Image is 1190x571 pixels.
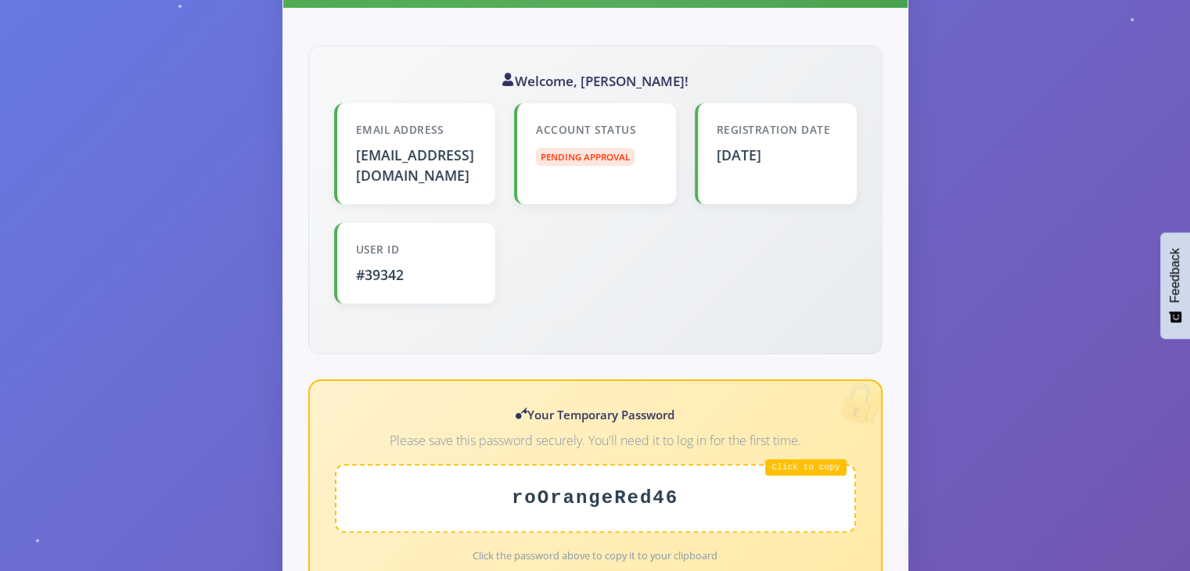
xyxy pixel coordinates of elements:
[335,430,856,451] p: Please save this password securely. You'll need it to log in for the first time.
[1160,232,1190,339] button: Feedback - Show survey
[536,122,657,138] div: Account Status
[473,548,717,562] small: Click the password above to copy it to your clipboard
[717,145,838,165] div: [DATE]
[356,264,477,285] div: #39342
[356,145,477,186] div: [EMAIL_ADDRESS][DOMAIN_NAME]
[335,464,856,533] div: roOrangeRed46
[335,406,856,424] h4: Your Temporary Password
[1168,248,1182,303] span: Feedback
[356,122,477,138] div: Email Address
[536,148,635,166] span: Pending Approval
[717,122,838,138] div: Registration Date
[334,71,857,92] h3: Welcome, [PERSON_NAME]!
[356,242,477,257] div: User ID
